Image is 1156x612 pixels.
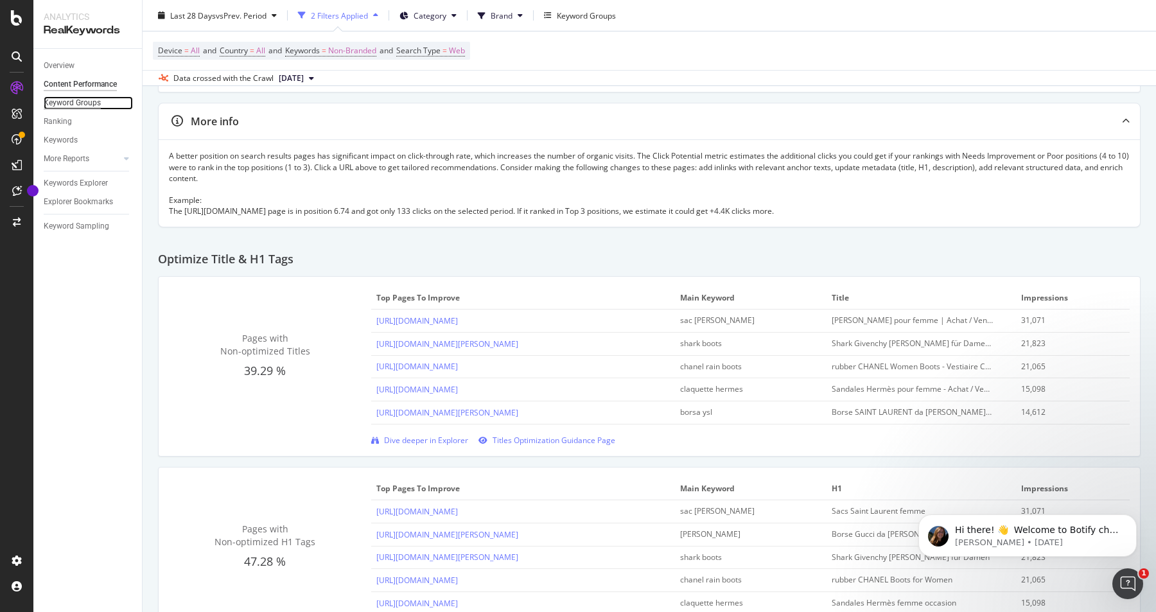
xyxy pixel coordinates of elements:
[832,597,993,609] div: Sandales Hermès femme occasion
[44,195,133,209] a: Explorer Bookmarks
[449,42,465,60] span: Web
[376,506,458,517] a: [URL][DOMAIN_NAME]
[44,23,132,38] div: RealKeywords
[153,5,282,26] button: Last 28 DaysvsPrev. Period
[680,383,807,395] div: claquette hermes
[244,363,286,378] span: 39.29 %
[832,407,993,418] div: Borse SAINT LAURENT da Donna su Vestiaire Collective
[394,5,462,26] button: Category
[680,338,807,349] div: shark boots
[56,37,219,99] span: Hi there! 👋 Welcome to Botify chat support! Have a question? Reply to this message and our team w...
[899,487,1156,577] iframe: Intercom notifications message
[191,114,239,129] div: More info
[376,338,518,349] a: [URL][DOMAIN_NAME][PERSON_NAME]
[215,523,315,548] span: Pages with Non-optimized H1 Tags
[1021,315,1114,326] div: 31,071
[680,361,807,372] div: chanel rain boots
[832,483,1008,494] span: H1
[244,554,286,569] span: 47.28 %
[442,45,447,56] span: =
[44,134,133,147] a: Keywords
[328,42,376,60] span: Non-Branded
[274,71,319,86] button: [DATE]
[44,96,133,110] a: Keyword Groups
[173,73,274,84] div: Data crossed with the Crawl
[170,10,216,21] span: Last 28 Days
[158,253,293,266] h2: Optimize Title & H1 Tags
[44,152,120,166] a: More Reports
[268,45,282,56] span: and
[396,45,441,56] span: Search Type
[44,177,108,190] div: Keywords Explorer
[478,435,615,446] a: Titles Optimization Guidance Page
[44,134,78,147] div: Keywords
[44,78,117,91] div: Content Performance
[169,150,1130,216] div: A better position on search results pages has significant impact on click-through rate, which inc...
[680,483,818,494] span: Main Keyword
[473,5,528,26] button: Brand
[1021,292,1121,304] span: Impressions
[376,315,458,326] a: [URL][DOMAIN_NAME]
[832,315,993,326] div: Sac Saint Laurent pour femme | Achat / Vente de sacs de Luxe - Vestiaire Collective
[44,115,133,128] a: Ranking
[491,10,512,21] span: Brand
[680,505,807,517] div: sac yves saint laurent
[1112,568,1143,599] iframe: Intercom live chat
[311,10,368,21] div: 2 Filters Applied
[414,10,446,21] span: Category
[376,407,518,418] a: [URL][DOMAIN_NAME][PERSON_NAME]
[191,42,200,60] span: All
[44,220,109,233] div: Keyword Sampling
[44,220,133,233] a: Keyword Sampling
[220,45,248,56] span: Country
[44,96,101,110] div: Keyword Groups
[293,5,383,26] button: 2 Filters Applied
[1021,407,1114,418] div: 14,612
[680,315,807,326] div: sac yves saint laurent
[493,435,615,446] span: Titles Optimization Guidance Page
[158,45,182,56] span: Device
[44,177,133,190] a: Keywords Explorer
[832,361,993,372] div: rubber CHANEL Women Boots - Vestiaire Collective
[376,292,666,304] span: Top pages to improve
[832,529,993,540] div: Borse Gucci da donna
[285,45,320,56] span: Keywords
[680,407,807,418] div: borsa ysl
[184,45,189,56] span: =
[680,292,818,304] span: Main Keyword
[44,115,72,128] div: Ranking
[279,73,304,84] span: 2025 Aug. 19th
[250,45,254,56] span: =
[56,49,222,61] p: Message from Laura, sent 4w ago
[680,574,807,586] div: chanel rain boots
[680,529,807,540] div: borsa gucci
[1021,483,1121,494] span: Impressions
[1021,338,1114,349] div: 21,823
[44,59,133,73] a: Overview
[832,505,993,517] div: Sacs Saint Laurent femme
[376,598,458,609] a: [URL][DOMAIN_NAME]
[371,435,468,446] a: Dive deeper in Explorer
[376,552,518,563] a: [URL][DOMAIN_NAME][PERSON_NAME]
[44,195,113,209] div: Explorer Bookmarks
[1139,568,1149,579] span: 1
[680,597,807,609] div: claquette hermes
[256,42,265,60] span: All
[680,552,807,563] div: shark boots
[376,529,518,540] a: [URL][DOMAIN_NAME][PERSON_NAME]
[832,338,993,349] div: Shark Givenchy Stiefel für Damen - Vestiaire Collective
[44,152,89,166] div: More Reports
[539,5,621,26] button: Keyword Groups
[832,383,993,395] div: Sandales Hermès pour femme - Achat / Vente d'Articles de Luxe - Vestiaire Collective
[1021,383,1114,395] div: 15,098
[376,575,458,586] a: [URL][DOMAIN_NAME]
[322,45,326,56] span: =
[220,332,310,357] span: Pages with Non-optimized Titles
[376,384,458,395] a: [URL][DOMAIN_NAME]
[44,59,74,73] div: Overview
[44,10,132,23] div: Analytics
[384,435,468,446] span: Dive deeper in Explorer
[44,78,133,91] a: Content Performance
